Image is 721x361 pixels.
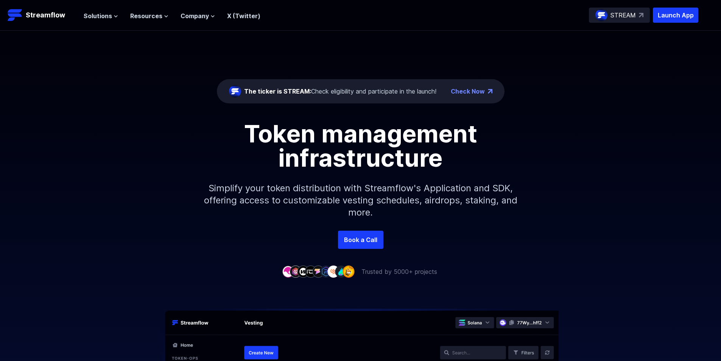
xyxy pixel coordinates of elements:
[84,11,118,20] button: Solutions
[639,13,643,17] img: top-right-arrow.svg
[130,11,162,20] span: Resources
[320,266,332,277] img: company-6
[361,267,437,276] p: Trusted by 5000+ projects
[335,266,347,277] img: company-8
[130,11,168,20] button: Resources
[84,11,112,20] span: Solutions
[305,266,317,277] img: company-4
[290,266,302,277] img: company-2
[8,8,76,23] a: Streamflow
[343,266,355,277] img: company-9
[451,87,485,96] a: Check Now
[610,11,636,20] p: STREAM
[229,85,241,97] img: streamflow-logo-circle.png
[181,11,209,20] span: Company
[488,89,492,94] img: top-right-arrow.png
[26,10,65,20] p: Streamflow
[338,231,383,249] a: Book a Call
[327,266,339,277] img: company-7
[244,87,436,96] div: Check eligibility and participate in the launch!
[312,266,324,277] img: company-5
[589,8,650,23] a: STREAM
[282,266,294,277] img: company-1
[653,8,698,23] button: Launch App
[8,8,23,23] img: Streamflow Logo
[198,170,523,231] p: Simplify your token distribution with Streamflow's Application and SDK, offering access to custom...
[297,266,309,277] img: company-3
[181,11,215,20] button: Company
[227,12,260,20] a: X (Twitter)
[244,88,311,95] span: The ticker is STREAM:
[190,122,531,170] h1: Token management infrastructure
[595,9,607,21] img: streamflow-logo-circle.png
